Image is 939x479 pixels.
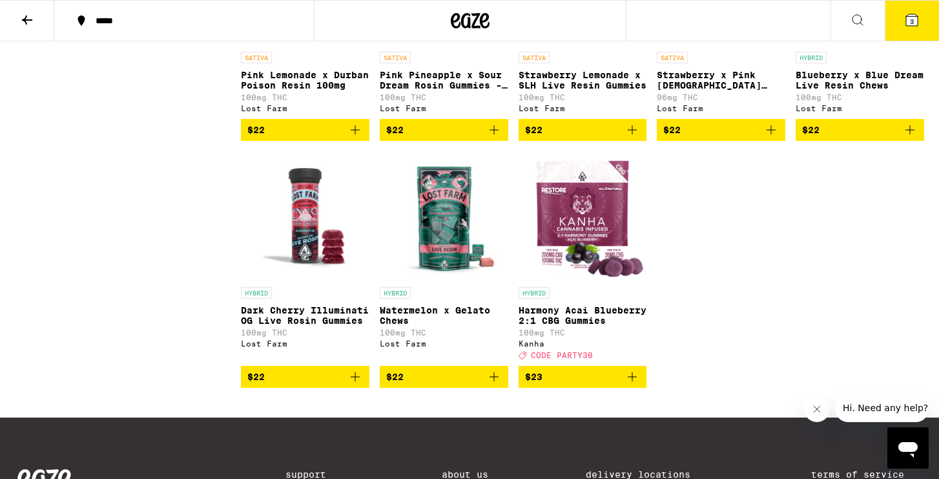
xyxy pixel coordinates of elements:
span: $22 [802,125,820,135]
span: $22 [525,125,542,135]
button: Add to bag [241,366,369,388]
span: $22 [247,125,265,135]
p: Strawberry x Pink [DEMOGRAPHIC_DATA] Live Resin Chews - 100mg [657,70,785,90]
div: Kanha [519,339,647,348]
iframe: Message from company [835,394,929,422]
div: Lost Farm [241,104,369,112]
span: 3 [910,17,914,25]
button: Add to bag [380,366,508,388]
span: $22 [663,125,681,135]
iframe: Close message [804,396,830,422]
button: Add to bag [519,366,647,388]
p: HYBRID [380,287,411,299]
p: SATIVA [241,52,272,63]
p: Blueberry x Blue Dream Live Resin Chews [796,70,924,90]
p: 96mg THC [657,93,785,101]
p: HYBRID [241,287,272,299]
p: 100mg THC [241,93,369,101]
span: CODE PARTY30 [531,351,593,359]
button: Add to bag [241,119,369,141]
p: SATIVA [519,52,550,63]
a: Open page for Watermelon x Gelato Chews from Lost Farm [380,151,508,366]
p: SATIVA [380,52,411,63]
span: $22 [386,372,404,382]
div: Lost Farm [796,104,924,112]
a: Open page for Dark Cherry Illuminati OG Live Rosin Gummies from Lost Farm [241,151,369,366]
div: Lost Farm [241,339,369,348]
img: Lost Farm - Watermelon x Gelato Chews [380,151,508,281]
div: Lost Farm [519,104,647,112]
a: Open page for Harmony Acai Blueberry 2:1 CBG Gummies from Kanha [519,151,647,366]
p: Dark Cherry Illuminati OG Live Rosin Gummies [241,305,369,326]
p: 100mg THC [796,93,924,101]
p: 100mg THC [380,328,508,337]
div: Lost Farm [380,339,508,348]
button: 3 [885,1,939,41]
button: Add to bag [657,119,785,141]
p: HYBRID [796,52,827,63]
img: Lost Farm - Dark Cherry Illuminati OG Live Rosin Gummies [241,151,369,281]
img: Kanha - Harmony Acai Blueberry 2:1 CBG Gummies [519,151,646,281]
p: HYBRID [519,287,550,299]
p: Watermelon x Gelato Chews [380,305,508,326]
iframe: Button to launch messaging window [887,427,929,469]
p: Harmony Acai Blueberry 2:1 CBG Gummies [519,305,647,326]
p: 100mg THC [380,93,508,101]
p: 100mg THC [241,328,369,337]
p: Pink Lemonade x Durban Poison Resin 100mg [241,70,369,90]
p: 100mg THC [519,328,647,337]
button: Add to bag [380,119,508,141]
p: 100mg THC [519,93,647,101]
div: Lost Farm [380,104,508,112]
div: Lost Farm [657,104,785,112]
p: Strawberry Lemonade x SLH Live Resin Gummies [519,70,647,90]
p: Pink Pineapple x Sour Dream Rosin Gummies - 100mg [380,70,508,90]
button: Add to bag [796,119,924,141]
p: SATIVA [657,52,688,63]
span: $23 [525,372,542,382]
span: $22 [386,125,404,135]
span: $22 [247,372,265,382]
button: Add to bag [519,119,647,141]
